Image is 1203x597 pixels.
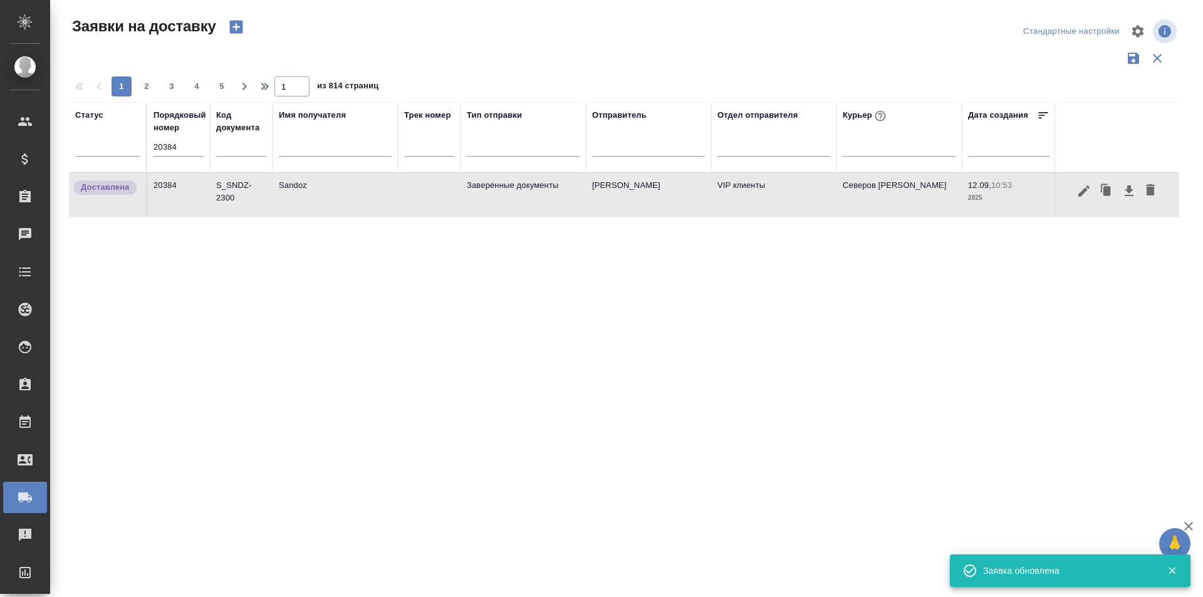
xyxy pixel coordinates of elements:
td: Sandoz [273,173,398,217]
div: Документы доставлены, фактическая дата доставки проставиться автоматически [72,179,140,196]
span: 4 [187,80,207,93]
span: 3 [162,80,182,93]
span: Заявки на доставку [69,16,216,36]
div: Отправитель [592,109,647,122]
td: 20384 [147,173,210,217]
div: Код документа [216,109,266,134]
td: [PERSON_NAME] [586,173,711,217]
span: 🙏 [1164,531,1185,557]
p: 10:53 [991,180,1012,190]
div: Заявка обновлена [983,564,1148,577]
button: Скачать [1118,179,1140,203]
button: Закрыть [1159,565,1185,576]
div: Трек номер [404,109,451,122]
span: Настроить таблицу [1123,16,1153,46]
div: Порядковый номер [154,109,206,134]
button: 🙏 [1159,528,1190,559]
button: Сбросить фильтры [1145,46,1169,70]
button: Создать [221,16,251,38]
span: из 814 страниц [317,78,378,96]
div: Статус [75,109,103,122]
button: 4 [187,76,207,96]
p: 2025 [968,192,1049,204]
button: При выборе курьера статус заявки автоматически поменяется на «Принята» [872,108,888,124]
span: 2 [137,80,157,93]
button: 5 [212,76,232,96]
span: Посмотреть информацию [1153,19,1179,43]
div: split button [1020,22,1123,41]
div: Курьер [843,108,888,124]
td: Заверенные документы [461,173,586,217]
span: 5 [212,80,232,93]
div: Отдел отправителя [717,109,798,122]
button: 3 [162,76,182,96]
p: Доставлена [81,181,129,194]
td: S_SNDZ-2300 [210,173,273,217]
div: Тип отправки [467,109,522,122]
button: 2 [137,76,157,96]
button: Клонировать [1095,179,1118,203]
div: Имя получателя [279,109,346,122]
button: Редактировать [1073,179,1095,203]
button: Сохранить фильтры [1122,46,1145,70]
td: Северов [PERSON_NAME] [836,173,962,217]
div: Дата создания [968,109,1028,122]
td: VIP клиенты [711,173,836,217]
p: 12.09, [968,180,991,190]
button: Удалить [1140,179,1161,203]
